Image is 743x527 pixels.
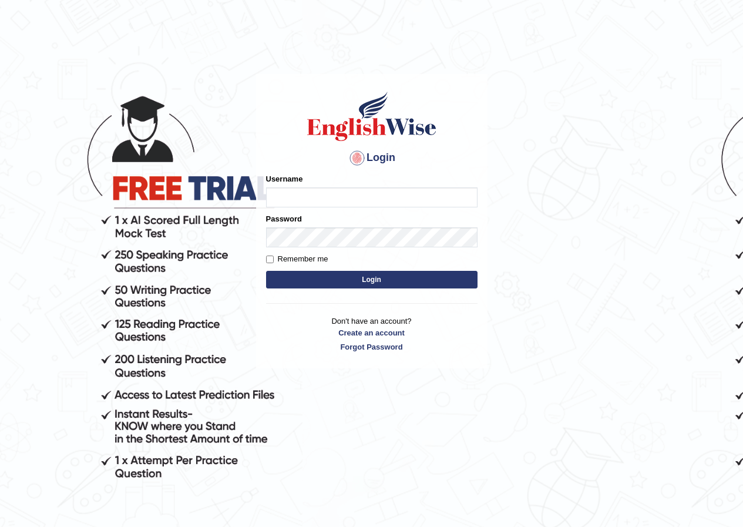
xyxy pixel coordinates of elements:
[266,271,478,288] button: Login
[266,315,478,352] p: Don't have an account?
[266,341,478,353] a: Forgot Password
[266,256,274,263] input: Remember me
[305,90,439,143] img: Logo of English Wise sign in for intelligent practice with AI
[266,149,478,167] h4: Login
[266,173,303,184] label: Username
[266,213,302,224] label: Password
[266,327,478,338] a: Create an account
[266,253,328,265] label: Remember me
